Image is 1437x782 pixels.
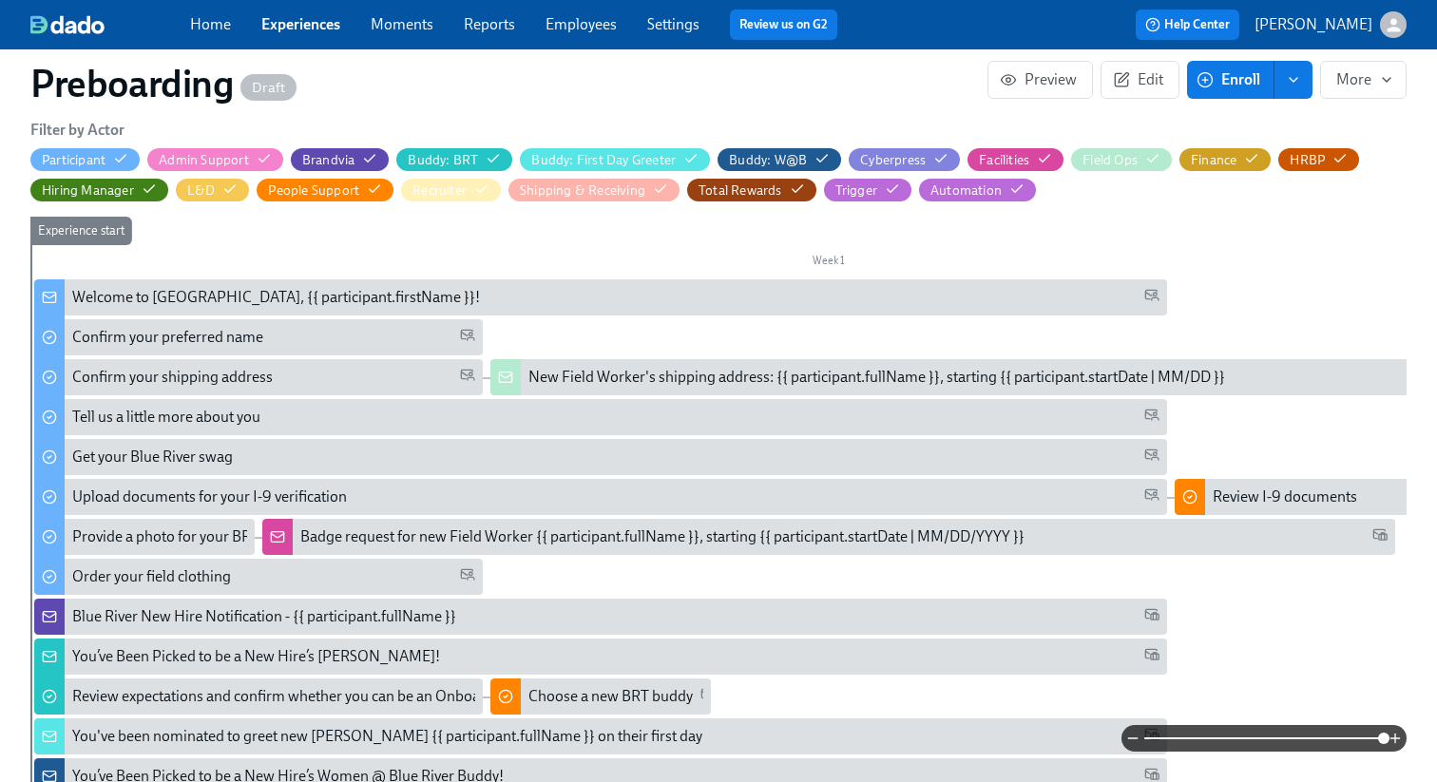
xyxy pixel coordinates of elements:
img: dado [30,15,105,34]
div: Review expectations and confirm whether you can be an Onboard Buddy [72,686,539,707]
span: Help Center [1145,15,1230,34]
h6: Filter by Actor [30,120,125,141]
span: Personal Email [1144,447,1159,468]
div: Choose a new BRT buddy [490,678,711,715]
div: You’ve Been Picked to be a New Hire’s [PERSON_NAME]! [34,639,1167,675]
span: Work Email [700,686,716,708]
span: Personal Email [1144,287,1159,309]
button: Preview [987,61,1093,99]
div: Get your Blue River swag [34,439,1167,475]
button: Enroll [1187,61,1274,99]
button: HRBP [1278,148,1359,171]
button: Buddy: First Day Greeter [520,148,710,171]
div: Badge request for new Field Worker {{ participant.fullName }}, starting {{ participant.startDate ... [262,519,1395,555]
div: Hide Buddy: BRT [408,151,478,169]
button: Review us on G2 [730,10,837,40]
div: Upload documents for your I-9 verification [72,486,347,507]
button: Total Rewards [687,179,816,201]
div: Hide Field Ops [1083,151,1138,169]
button: Buddy: W@B [718,148,841,171]
span: Edit [1117,70,1163,89]
div: Hide L&D [187,181,216,200]
span: Draft [240,81,297,95]
div: Tell us a little more about you [34,399,1167,435]
button: enroll [1274,61,1312,99]
button: Field Ops [1071,148,1172,171]
span: Personal Email [1144,407,1159,429]
div: Confirm your preferred name [34,319,483,355]
div: Welcome to [GEOGRAPHIC_DATA], {{ participant.firstName }}! [72,287,480,308]
span: Enroll [1200,70,1260,89]
div: Provide a photo for your BRT badge [72,526,303,547]
a: Moments [371,15,433,33]
button: Facilities [968,148,1063,171]
span: Personal Email [1144,486,1159,508]
button: Edit [1101,61,1179,99]
span: Work Email [1372,526,1388,548]
button: Finance [1179,148,1271,171]
div: Trigger [835,181,877,200]
div: Order your field clothing [72,566,231,587]
div: Tell us a little more about you [72,407,260,428]
span: More [1336,70,1390,89]
span: Work Email [1144,646,1159,668]
div: Review expectations and confirm whether you can be an Onboard Buddy [34,678,483,715]
div: Confirm your shipping address [72,367,273,388]
div: Hide Cyberpress [860,151,926,169]
button: Help Center [1136,10,1239,40]
a: Employees [546,15,617,33]
p: [PERSON_NAME] [1255,14,1372,35]
button: Shipping & Receiving [508,179,680,201]
div: Hide People Support [268,181,359,200]
div: Blue River New Hire Notification - {{ participant.fullName }} [72,606,456,627]
div: Hide Buddy: W@B [729,151,807,169]
div: Confirm your preferred name [72,327,263,348]
div: Buddy: First Day Greeter [531,151,676,169]
div: New Field Worker's shipping address: {{ participant.fullName }}, starting {{ participant.startDat... [528,367,1225,388]
button: Participant [30,148,140,171]
div: Confirm your shipping address [34,359,483,395]
button: People Support [257,179,393,201]
div: Hide HRBP [1290,151,1325,169]
div: Blue River New Hire Notification - {{ participant.fullName }} [34,599,1167,635]
div: Badge request for new Field Worker {{ participant.fullName }}, starting {{ participant.startDate ... [300,526,1025,547]
button: Trigger [824,179,911,201]
span: Personal Email [460,566,475,588]
div: You’ve Been Picked to be a New Hire’s [PERSON_NAME]! [72,646,440,667]
div: Review I-9 documents [1213,486,1357,507]
a: dado [30,15,190,34]
div: Experience start [30,217,132,245]
div: Hide Participant [42,151,105,169]
span: Work Email [1144,606,1159,628]
div: Welcome to [GEOGRAPHIC_DATA], {{ participant.firstName }}! [34,279,1167,315]
div: Provide a photo for your BRT badge [34,519,255,555]
div: Hide Brandvia [302,151,355,169]
button: L&D [176,179,250,201]
button: Recruiter [401,179,501,201]
span: Preview [1004,70,1077,89]
button: Hiring Manager [30,179,168,201]
div: Shipping & Receiving [520,181,645,200]
button: Cyberpress [849,148,960,171]
div: Hide Recruiter [412,181,467,200]
button: Buddy: BRT [396,148,512,171]
button: Automation [919,179,1036,201]
a: Reports [464,15,515,33]
div: Hide Finance [1191,151,1236,169]
div: Upload documents for your I-9 verification [34,479,1167,515]
button: Admin Support [147,148,283,171]
div: Automation [930,181,1002,200]
div: Choose a new BRT buddy [528,686,693,707]
h1: Preboarding [30,61,297,106]
div: Order your field clothing [34,559,483,595]
button: [PERSON_NAME] [1255,11,1407,38]
div: Hide Facilities [979,151,1029,169]
a: Home [190,15,231,33]
div: Get your Blue River swag [72,447,233,467]
button: Brandvia [291,148,390,171]
div: Hide Hiring Manager [42,181,134,200]
a: Experiences [261,15,340,33]
div: You've been nominated to greet new [PERSON_NAME] {{ participant.fullName }} on their first day [34,718,1167,754]
div: Hide Admin Support [159,151,249,169]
